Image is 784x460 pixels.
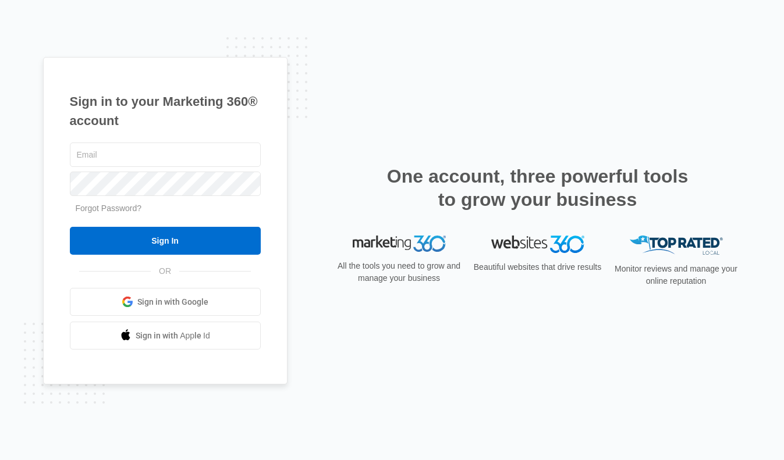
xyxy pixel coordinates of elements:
p: All the tools you need to grow and manage your business [334,260,464,284]
a: Forgot Password? [76,204,142,213]
h1: Sign in to your Marketing 360® account [70,92,261,130]
h2: One account, three powerful tools to grow your business [384,165,692,211]
span: Sign in with Apple Id [136,330,210,342]
p: Monitor reviews and manage your online reputation [611,263,742,287]
img: Top Rated Local [630,236,723,255]
span: OR [151,265,179,277]
input: Sign In [70,227,261,255]
a: Sign in with Apple Id [70,322,261,350]
span: Sign in with Google [137,296,208,308]
a: Sign in with Google [70,288,261,316]
img: Websites 360 [491,236,584,252]
p: Beautiful websites that drive results [473,261,603,273]
img: Marketing 360 [353,236,446,252]
input: Email [70,142,261,167]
